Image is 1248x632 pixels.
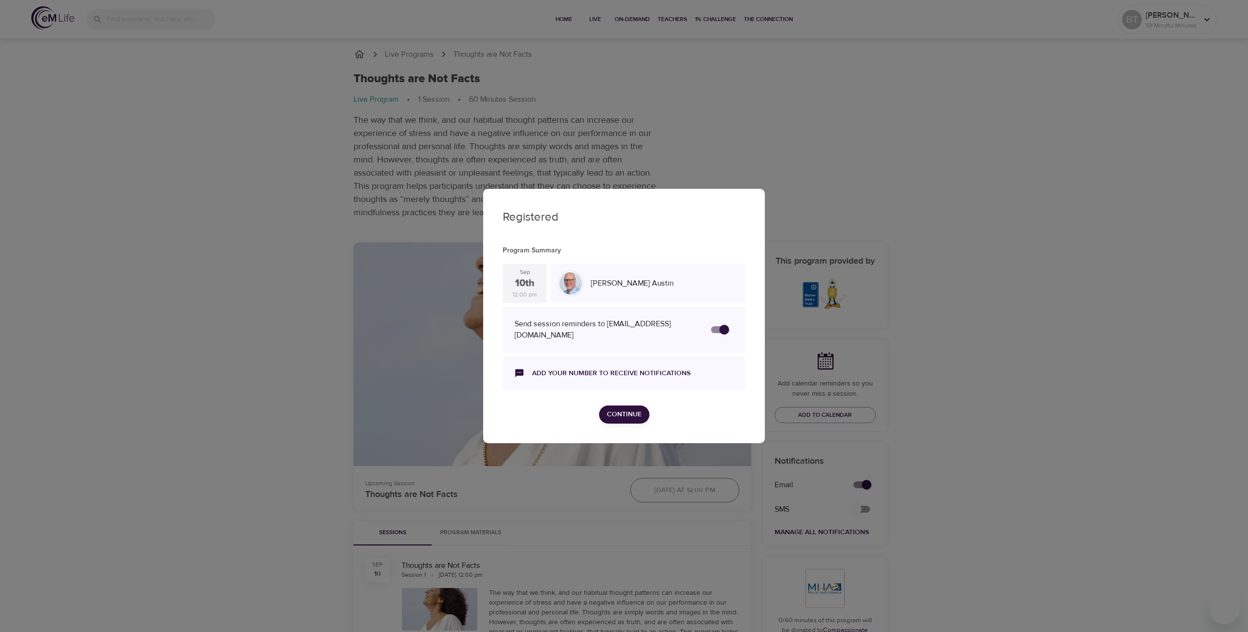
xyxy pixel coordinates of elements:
div: [PERSON_NAME] Austin [587,274,741,293]
p: Program Summary [503,246,745,256]
div: Send session reminders to [EMAIL_ADDRESS][DOMAIN_NAME] [514,318,701,341]
div: Sep [520,268,530,276]
div: 12:00 pm [513,291,537,299]
span: Continue [607,408,642,421]
a: Add your number to receive notifications [532,368,691,378]
p: Registered [503,208,745,226]
div: 10th [515,276,535,291]
button: Continue [599,406,649,424]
